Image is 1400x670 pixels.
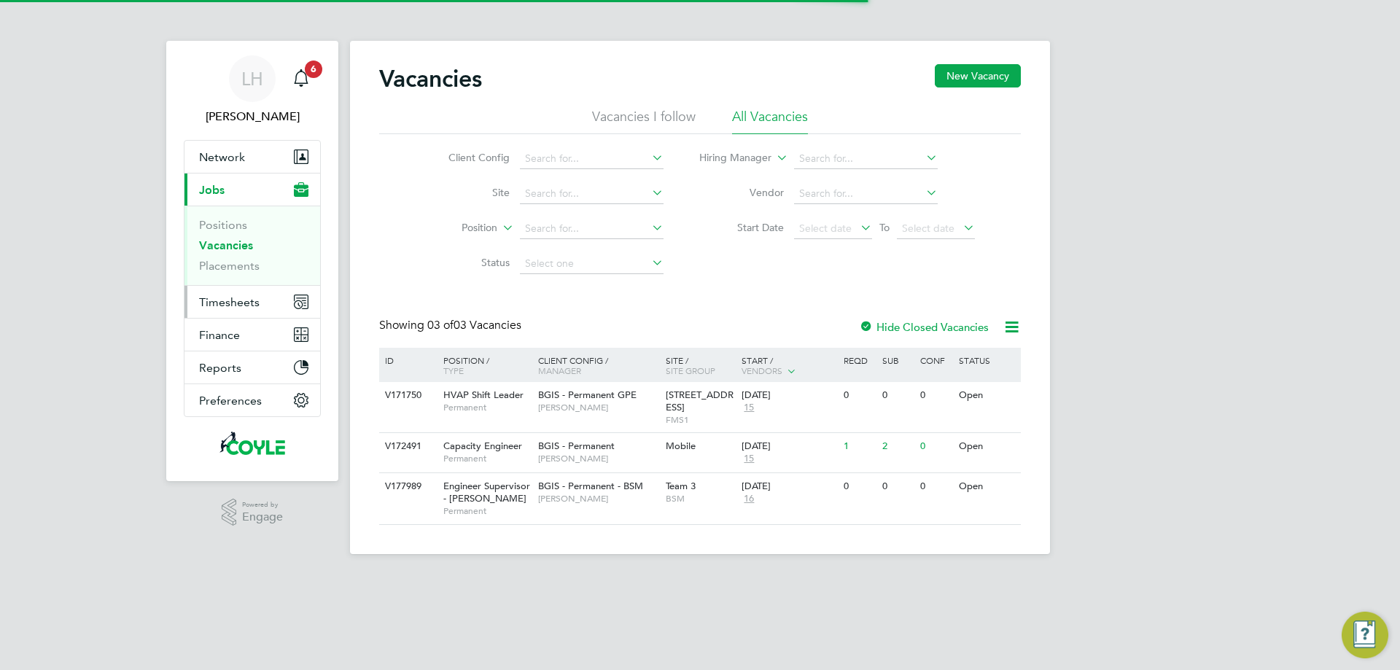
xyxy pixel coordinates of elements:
div: 0 [840,473,878,500]
span: Type [443,365,464,376]
a: Powered byEngage [222,499,284,526]
span: Preferences [199,394,262,408]
button: Network [184,141,320,173]
span: Select date [902,222,954,235]
span: FMS1 [666,414,735,426]
div: 0 [917,382,954,409]
span: 16 [742,493,756,505]
div: [DATE] [742,440,836,453]
span: Site Group [666,365,715,376]
div: Start / [738,348,840,384]
span: HVAP Shift Leader [443,389,524,401]
span: Timesheets [199,295,260,309]
div: 0 [879,382,917,409]
div: 0 [917,473,954,500]
span: 15 [742,402,756,414]
h2: Vacancies [379,64,482,93]
input: Search for... [520,219,664,239]
label: Vendor [700,186,784,199]
button: New Vacancy [935,64,1021,87]
li: All Vacancies [732,108,808,134]
input: Select one [520,254,664,274]
span: Mobile [666,440,696,452]
a: Placements [199,259,260,273]
input: Search for... [794,184,938,204]
span: BGIS - Permanent - BSM [538,480,643,492]
div: [DATE] [742,389,836,402]
div: Reqd [840,348,878,373]
button: Timesheets [184,286,320,318]
div: 0 [917,433,954,460]
div: Open [955,433,1019,460]
a: Vacancies [199,238,253,252]
a: Positions [199,218,247,232]
div: Status [955,348,1019,373]
span: Capacity Engineer [443,440,522,452]
a: LH[PERSON_NAME] [184,55,321,125]
span: 15 [742,453,756,465]
div: Client Config / [534,348,662,383]
label: Hide Closed Vacancies [859,320,989,334]
div: Open [955,382,1019,409]
button: Jobs [184,174,320,206]
button: Finance [184,319,320,351]
input: Search for... [794,149,938,169]
span: Jobs [199,183,225,197]
input: Search for... [520,149,664,169]
button: Reports [184,351,320,383]
span: Network [199,150,245,164]
label: Status [426,256,510,269]
button: Engage Resource Center [1342,612,1388,658]
span: [STREET_ADDRESS] [666,389,734,413]
div: 1 [840,433,878,460]
div: Position / [432,348,534,383]
span: Reports [199,361,241,375]
a: Go to home page [184,432,321,455]
span: Engineer Supervisor - [PERSON_NAME] [443,480,530,505]
span: BGIS - Permanent GPE [538,389,637,401]
div: 2 [879,433,917,460]
span: Team 3 [666,480,696,492]
span: 03 Vacancies [427,318,521,332]
div: [DATE] [742,480,836,493]
div: 0 [840,382,878,409]
span: Finance [199,328,240,342]
span: [PERSON_NAME] [538,453,658,464]
span: Select date [799,222,852,235]
span: Vendors [742,365,782,376]
span: 03 of [427,318,454,332]
div: 0 [879,473,917,500]
span: [PERSON_NAME] [538,493,658,505]
div: V177989 [381,473,432,500]
span: Powered by [242,499,283,511]
span: Permanent [443,453,531,464]
button: Preferences [184,384,320,416]
div: ID [381,348,432,373]
div: Jobs [184,206,320,285]
span: Liam Hargate [184,108,321,125]
span: Permanent [443,402,531,413]
div: V172491 [381,433,432,460]
label: Client Config [426,151,510,164]
li: Vacancies I follow [592,108,696,134]
span: Permanent [443,505,531,517]
label: Site [426,186,510,199]
a: 6 [287,55,316,102]
span: Engage [242,511,283,523]
span: To [875,218,894,237]
div: Open [955,473,1019,500]
div: Conf [917,348,954,373]
div: Sub [879,348,917,373]
div: Site / [662,348,739,383]
span: BGIS - Permanent [538,440,615,452]
span: LH [241,69,263,88]
label: Start Date [700,221,784,234]
div: V171750 [381,382,432,409]
input: Search for... [520,184,664,204]
span: Manager [538,365,581,376]
nav: Main navigation [166,41,338,481]
img: coyles-logo-retina.png [219,432,284,455]
span: 6 [305,61,322,78]
span: [PERSON_NAME] [538,402,658,413]
span: BSM [666,493,735,505]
